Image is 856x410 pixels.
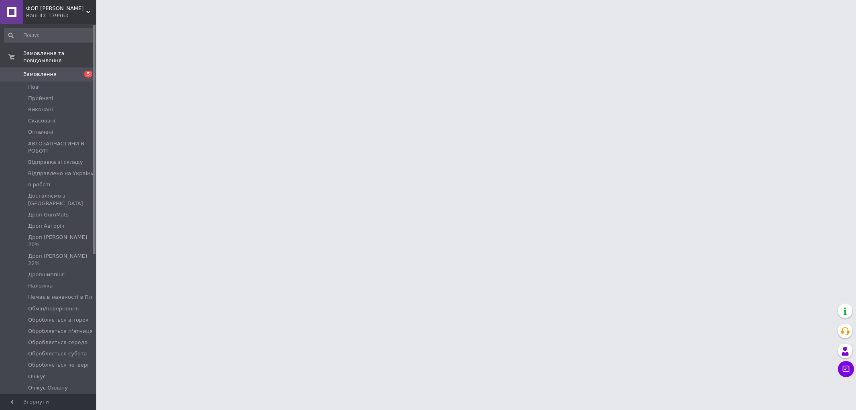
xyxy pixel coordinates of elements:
span: в роботі [28,181,50,188]
span: Виконані [28,106,53,113]
span: Дроп [PERSON_NAME] 22% [28,253,94,267]
span: Відправлено на УкраЇну [28,170,94,177]
span: Наложка [28,282,53,290]
span: Дроп [PERSON_NAME] 20% [28,234,94,248]
span: Замовлення [23,71,57,78]
span: Обробляється субота [28,350,87,357]
span: АВТОЗАПЧАСТИНИ В РОБОТІ [28,140,94,155]
div: Ваш ID: 179963 [26,12,96,19]
span: Обробляється четверг [28,361,90,369]
span: Дропшиппінг [28,271,65,278]
span: Очікує Оплату [28,384,68,392]
span: ФОП Шуст [26,5,86,12]
span: Прийняті [28,95,53,102]
span: Оплачені [28,129,53,136]
span: Нові [28,84,40,91]
span: Обмін/повернення [28,305,79,312]
input: Пошук [4,28,95,43]
button: Чат з покупцем [838,361,854,377]
span: Обробляється п'ятниця [28,328,93,335]
span: Обробляється віторок [28,316,89,324]
span: Замовлення та повідомлення [23,50,96,64]
span: 5 [84,71,92,78]
span: Обробляється середа [28,339,87,346]
span: Немає в наявності в Пл [28,294,92,301]
span: Скасовані [28,117,55,124]
span: Очікує [28,373,46,380]
span: Відправка зі складу [28,159,83,166]
span: Досталяємо з [GEOGRAPHIC_DATA] [28,192,94,207]
span: Дроп GumMats [28,211,69,218]
span: Дроп Авторіч [28,222,65,230]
